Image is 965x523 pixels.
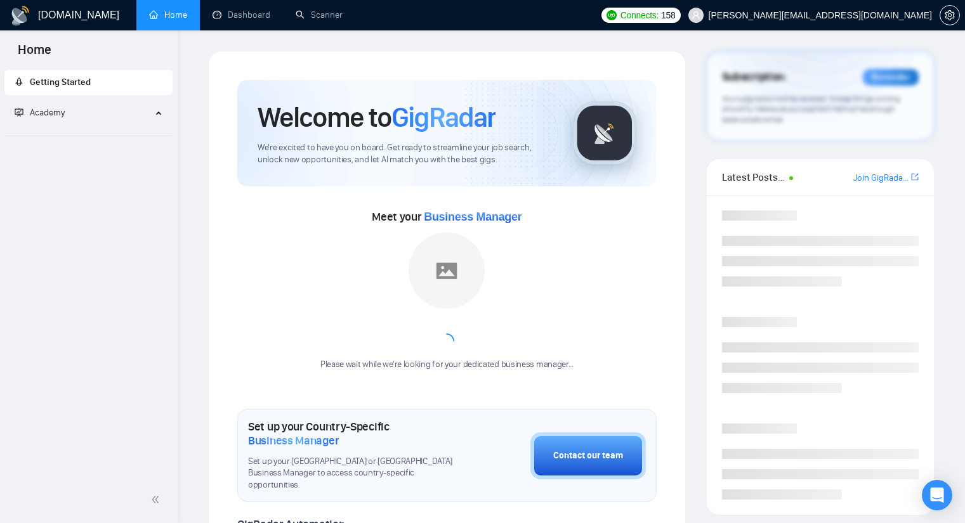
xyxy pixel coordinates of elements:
span: Your subscription will be renewed. To keep things running smoothly, make sure your payment method... [722,94,900,124]
a: dashboardDashboard [213,10,270,20]
div: Please wait while we're looking for your dedicated business manager... [313,359,581,371]
span: fund-projection-screen [15,108,23,117]
a: Join GigRadar Slack Community [853,171,909,185]
a: homeHome [149,10,187,20]
div: Reminder [863,69,919,86]
span: loading [438,333,455,349]
span: Meet your [372,210,522,224]
h1: Set up your Country-Specific [248,420,467,448]
span: 158 [661,8,675,22]
button: Contact our team [530,432,646,479]
span: rocket [15,77,23,86]
img: upwork-logo.png [607,10,617,20]
span: Subscription [722,67,785,88]
h1: Welcome to [258,100,496,134]
span: We're excited to have you on board. Get ready to streamline your job search, unlock new opportuni... [258,142,553,166]
a: export [911,171,919,183]
li: Getting Started [4,70,173,95]
span: Academy [15,107,65,118]
img: logo [10,6,30,26]
span: Connects: [620,8,659,22]
button: setting [940,5,960,25]
span: user [692,11,700,20]
span: Academy [30,107,65,118]
img: gigradar-logo.png [573,101,636,165]
div: Contact our team [553,449,623,463]
div: Open Intercom Messenger [922,480,952,510]
span: Business Manager [424,210,522,223]
li: Academy Homepage [4,131,173,139]
a: searchScanner [296,10,343,20]
span: Getting Started [30,77,91,87]
span: GigRadar [391,100,496,134]
img: placeholder.png [409,233,485,309]
span: Set up your [GEOGRAPHIC_DATA] or [GEOGRAPHIC_DATA] Business Manager to access country-specific op... [248,456,467,492]
span: export [911,172,919,182]
span: Business Manager [248,434,339,448]
span: Latest Posts from the GigRadar Community [722,169,785,185]
span: double-left [151,493,164,506]
span: Home [8,41,62,67]
a: setting [940,10,960,20]
span: setting [940,10,959,20]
